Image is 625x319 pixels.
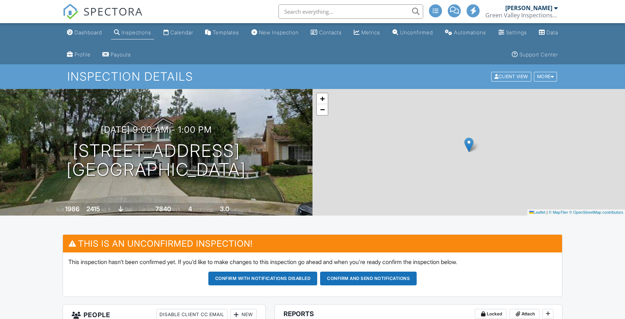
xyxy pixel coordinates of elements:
[111,26,154,39] a: Inspections
[84,4,143,19] span: SPECTORA
[320,105,325,114] span: −
[319,29,342,35] div: Contacts
[320,272,417,285] button: Confirm and send notifications
[75,51,91,58] div: Profile
[63,235,562,252] h3: This is an Unconfirmed Inspection!
[505,4,552,12] div: [PERSON_NAME]
[75,29,102,35] div: Dashboard
[101,207,111,212] span: sq. ft.
[442,26,489,39] a: Automations (Advanced)
[65,205,80,213] div: 1986
[248,26,302,39] a: New Inspection
[509,48,561,61] a: Support Center
[122,29,151,35] div: Inspections
[491,72,531,82] div: Client View
[161,26,196,39] a: Calendar
[111,51,131,58] div: Payouts
[56,207,64,212] span: Built
[68,258,557,266] p: This inspection hasn't been confirmed yet. If you'd like to make changes to this inspection go ah...
[320,94,325,103] span: +
[99,48,134,61] a: Payouts
[496,26,530,39] a: Settings
[220,205,229,213] div: 3.0
[547,210,548,214] span: |
[400,29,433,35] div: Unconfirmed
[139,207,154,212] span: Lot Size
[308,26,345,39] a: Contacts
[63,4,78,20] img: The Best Home Inspection Software - Spectora
[490,73,533,79] a: Client View
[230,207,251,212] span: bathrooms
[172,207,181,212] span: sq.ft.
[188,205,192,213] div: 4
[170,29,193,35] div: Calendar
[529,210,545,214] a: Leaflet
[64,48,94,61] a: Company Profile
[259,29,299,35] div: New Inspection
[506,29,527,35] div: Settings
[536,26,561,39] a: Data
[86,205,100,213] div: 2415
[202,26,242,39] a: Templates
[464,137,473,152] img: Marker
[63,10,143,25] a: SPECTORA
[67,70,558,83] h1: Inspection Details
[64,26,105,39] a: Dashboard
[101,125,212,135] h3: [DATE] 9:00 am - 1:00 pm
[485,12,558,19] div: Green Valley Inspections inc
[547,29,558,35] div: Data
[549,210,568,214] a: © MapTiler
[156,205,171,213] div: 7840
[124,207,132,212] span: slab
[317,104,328,115] a: Zoom out
[390,26,436,39] a: Unconfirmed
[193,207,213,212] span: bedrooms
[569,210,623,214] a: © OpenStreetMap contributors
[67,141,246,180] h1: [STREET_ADDRESS] [GEOGRAPHIC_DATA]
[279,4,423,19] input: Search everything...
[534,72,557,82] div: More
[361,29,380,35] div: Metrics
[454,29,486,35] div: Automations
[351,26,383,39] a: Metrics
[213,29,239,35] div: Templates
[208,272,318,285] button: Confirm with notifications disabled
[519,51,558,58] div: Support Center
[317,93,328,104] a: Zoom in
